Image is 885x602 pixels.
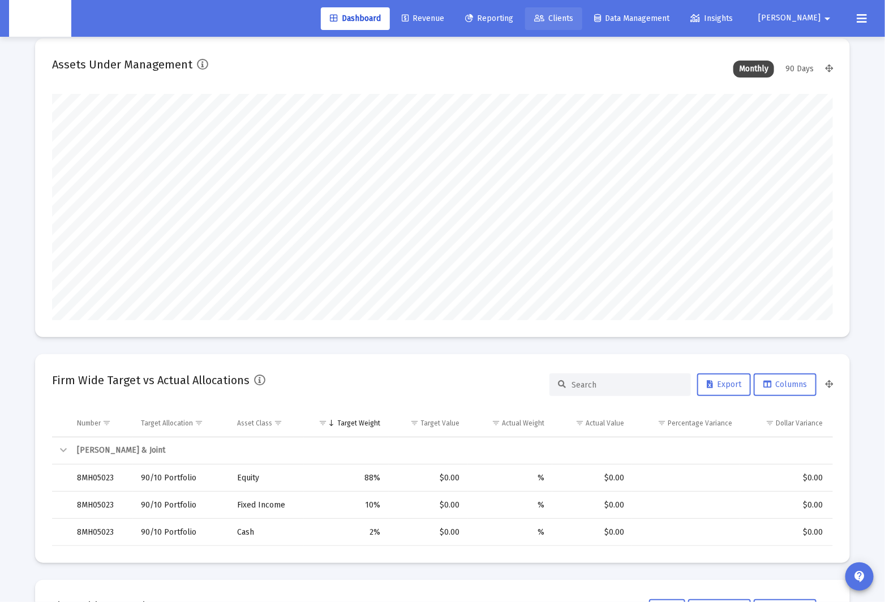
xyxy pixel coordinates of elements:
[411,419,419,427] span: Show filter options for column 'Target Value'
[586,419,624,428] div: Actual Value
[338,419,381,428] div: Target Weight
[52,371,250,389] h2: Firm Wide Target vs Actual Allocations
[133,410,229,437] td: Column Target Allocation
[780,61,819,78] div: 90 Days
[312,527,380,538] div: 2%
[525,7,582,30] a: Clients
[766,419,774,427] span: Show filter options for column 'Dollar Variance'
[575,419,584,427] span: Show filter options for column 'Actual Value'
[853,570,866,583] mat-icon: contact_support
[820,7,834,30] mat-icon: arrow_drop_down
[69,410,133,437] td: Column Number
[754,373,817,396] button: Columns
[476,527,545,538] div: %
[748,500,823,511] div: $0.00
[776,419,823,428] div: Dollar Variance
[321,7,390,30] a: Dashboard
[229,410,304,437] td: Column Asset Class
[330,14,381,23] span: Dashboard
[733,61,774,78] div: Monthly
[468,410,553,437] td: Column Actual Weight
[748,472,823,484] div: $0.00
[476,472,545,484] div: %
[456,7,522,30] a: Reporting
[585,7,678,30] a: Data Management
[237,419,272,428] div: Asset Class
[52,410,833,546] div: Data grid
[560,500,624,511] div: $0.00
[402,14,444,23] span: Revenue
[534,14,573,23] span: Clients
[740,410,833,437] td: Column Dollar Variance
[274,419,282,427] span: Show filter options for column 'Asset Class'
[502,419,544,428] div: Actual Weight
[319,419,328,427] span: Show filter options for column 'Target Weight'
[133,465,229,492] td: 90/10 Portfolio
[229,492,304,519] td: Fixed Income
[758,14,820,23] span: [PERSON_NAME]
[763,380,807,389] span: Columns
[697,373,751,396] button: Export
[393,7,453,30] a: Revenue
[229,519,304,546] td: Cash
[492,419,500,427] span: Show filter options for column 'Actual Weight'
[69,465,133,492] td: 8MH05023
[195,419,203,427] span: Show filter options for column 'Target Allocation'
[560,472,624,484] div: $0.00
[397,472,460,484] div: $0.00
[229,465,304,492] td: Equity
[668,419,732,428] div: Percentage Variance
[52,437,69,465] td: Collapse
[594,14,669,23] span: Data Management
[572,380,682,390] input: Search
[141,419,193,428] div: Target Allocation
[745,7,848,29] button: [PERSON_NAME]
[304,410,388,437] td: Column Target Weight
[389,410,468,437] td: Column Target Value
[421,419,460,428] div: Target Value
[476,500,545,511] div: %
[397,527,460,538] div: $0.00
[748,527,823,538] div: $0.00
[632,410,741,437] td: Column Percentage Variance
[397,500,460,511] div: $0.00
[69,492,133,519] td: 8MH05023
[707,380,741,389] span: Export
[18,7,63,30] img: Dashboard
[77,419,101,428] div: Number
[681,7,742,30] a: Insights
[133,492,229,519] td: 90/10 Portfolio
[312,472,380,484] div: 88%
[552,410,632,437] td: Column Actual Value
[690,14,733,23] span: Insights
[312,500,380,511] div: 10%
[560,527,624,538] div: $0.00
[52,55,192,74] h2: Assets Under Management
[658,419,666,427] span: Show filter options for column 'Percentage Variance'
[69,519,133,546] td: 8MH05023
[465,14,513,23] span: Reporting
[102,419,111,427] span: Show filter options for column 'Number'
[77,445,823,456] div: [PERSON_NAME] & Joint
[133,519,229,546] td: 90/10 Portfolio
